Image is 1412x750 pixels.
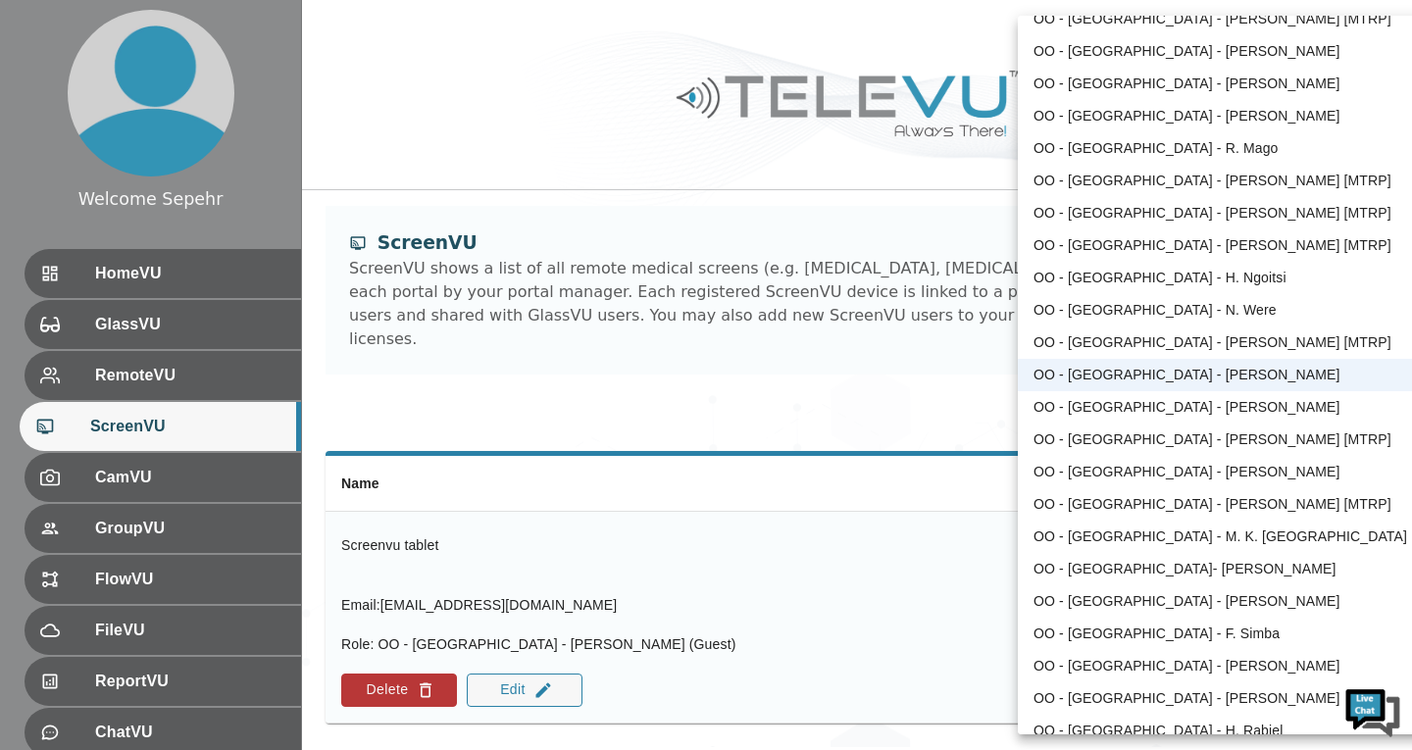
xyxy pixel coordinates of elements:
img: Chat Widget [1343,681,1402,740]
span: We're online! [114,247,271,445]
div: Chat with us now [102,103,329,128]
div: Minimize live chat window [322,10,369,57]
textarea: Type your message and hit 'Enter' [10,535,374,604]
img: d_736959983_company_1615157101543_736959983 [33,91,82,140]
